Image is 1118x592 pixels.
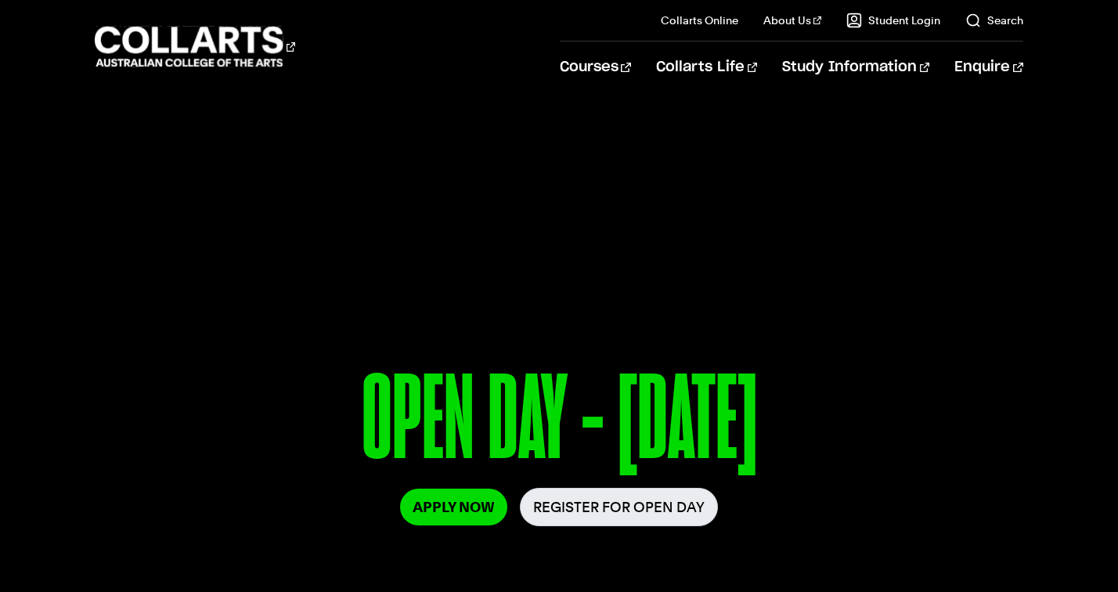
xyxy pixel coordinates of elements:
[763,13,821,28] a: About Us
[954,42,1022,93] a: Enquire
[560,42,631,93] a: Courses
[846,13,940,28] a: Student Login
[965,13,1023,28] a: Search
[95,24,295,69] div: Go to homepage
[661,13,738,28] a: Collarts Online
[656,42,757,93] a: Collarts Life
[520,488,718,526] a: Register for Open Day
[95,359,1022,488] p: OPEN DAY - [DATE]
[782,42,929,93] a: Study Information
[400,489,507,525] a: Apply Now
